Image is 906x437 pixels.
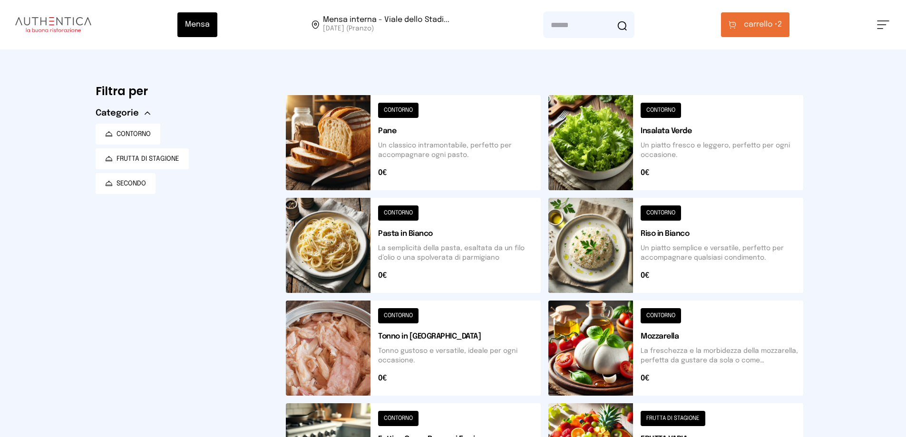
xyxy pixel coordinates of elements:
span: 2 [744,19,782,30]
h6: Filtra per [96,84,271,99]
img: logo.8f33a47.png [15,17,91,32]
span: Categorie [96,107,139,120]
span: [DATE] (Pranzo) [323,24,449,33]
span: Viale dello Stadio, 77, 05100 Terni TR, Italia [323,16,449,33]
span: SECONDO [117,179,146,188]
button: SECONDO [96,173,156,194]
span: FRUTTA DI STAGIONE [117,154,179,164]
button: FRUTTA DI STAGIONE [96,148,189,169]
button: carrello •2 [721,12,789,37]
span: CONTORNO [117,129,151,139]
button: CONTORNO [96,124,160,145]
button: Mensa [177,12,217,37]
button: Categorie [96,107,150,120]
span: carrello • [744,19,778,30]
